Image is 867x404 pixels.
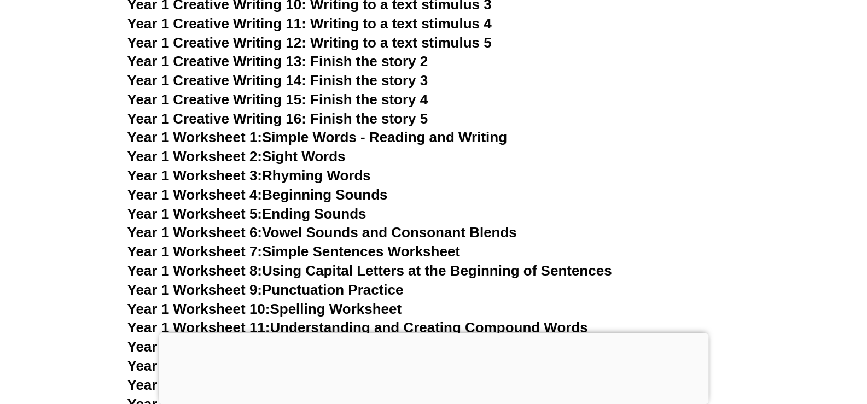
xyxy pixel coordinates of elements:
span: Year 1 Worksheet 12: [127,338,270,355]
span: Year 1 Worksheet 10: [127,301,270,317]
a: Year 1 Worksheet 14:Simple Prepositions [127,377,407,393]
a: Year 1 Worksheet 1:Simple Words - Reading and Writing [127,129,508,145]
span: Year 1 Worksheet 14: [127,377,270,393]
a: Year 1 Worksheet 2:Sight Words [127,148,346,165]
span: Year 1 Worksheet 6: [127,224,263,241]
span: Year 1 Worksheet 2: [127,148,263,165]
a: Year 1 Creative Writing 13: Finish the story 2 [127,53,428,69]
span: Year 1 Worksheet 11: [127,319,270,336]
a: Year 1 Worksheet 9:Punctuation Practice [127,282,404,298]
a: Year 1 Creative Writing 11: Writing to a text stimulus 4 [127,15,492,32]
iframe: Chat Widget [685,280,867,404]
a: Year 1 Worksheet 3:Rhyming Words [127,167,371,184]
a: Year 1 Worksheet 10:Spelling Worksheet [127,301,402,317]
span: Year 1 Worksheet 9: [127,282,263,298]
span: Year 1 Worksheet 5: [127,206,263,222]
a: Year 1 Worksheet 4:Beginning Sounds [127,186,388,203]
a: Year 1 Worksheet 11:Understanding and Creating Compound Words [127,319,588,336]
a: Year 1 Worksheet 7:Simple Sentences Worksheet [127,243,461,260]
a: Year 1 Creative Writing 14: Finish the story 3 [127,72,428,89]
a: Year 1 Worksheet 6:Vowel Sounds and Consonant Blends [127,224,517,241]
span: Year 1 Worksheet 1: [127,129,263,145]
a: Year 1 Creative Writing 12: Writing to a text stimulus 5 [127,34,492,51]
span: Year 1 Worksheet 7: [127,243,263,260]
a: Year 1 Creative Writing 16: Finish the story 5 [127,110,428,127]
span: Year 1 Worksheet 13: [127,358,270,374]
a: Year 1 Worksheet 13:Identifying Nouns and Verbs [127,358,462,374]
a: Year 1 Worksheet 12:Opposites [127,338,340,355]
a: Year 1 Worksheet 8:Using Capital Letters at the Beginning of Sentences [127,262,612,279]
span: Year 1 Worksheet 4: [127,186,263,203]
span: Year 1 Worksheet 3: [127,167,263,184]
a: Year 1 Worksheet 5:Ending Sounds [127,206,366,222]
a: Year 1 Creative Writing 15: Finish the story 4 [127,91,428,108]
iframe: Advertisement [159,333,708,401]
span: Year 1 Worksheet 8: [127,262,263,279]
